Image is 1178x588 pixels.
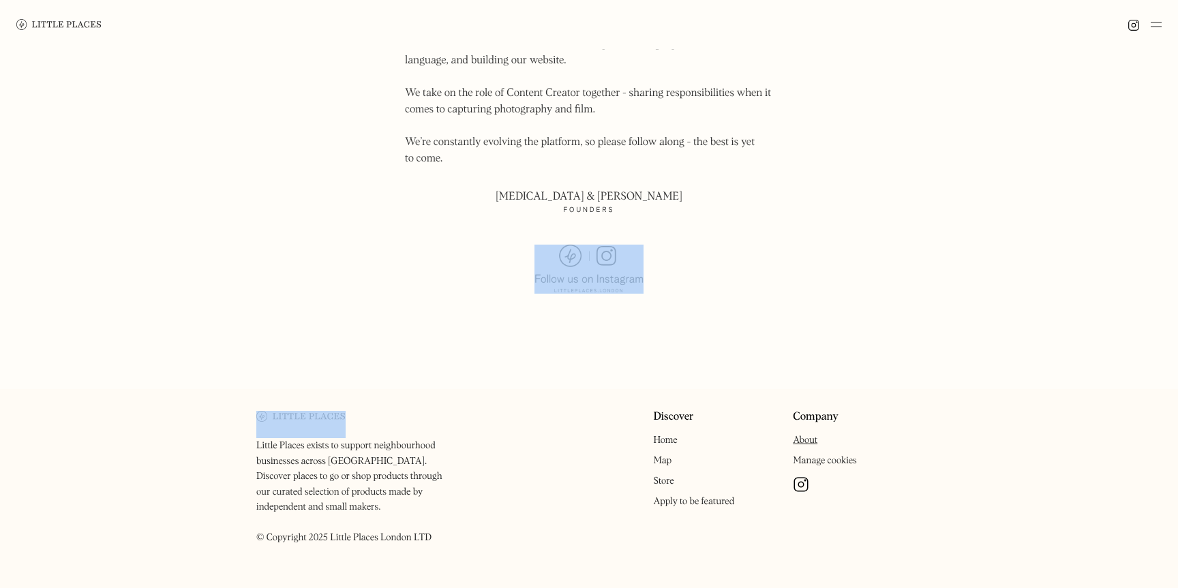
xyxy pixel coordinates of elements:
p: Little Places exists to support neighbourhood businesses across [GEOGRAPHIC_DATA]. Discover place... [256,438,456,545]
p: [MEDICAL_DATA] & [PERSON_NAME] [405,189,773,223]
a: Store [653,476,674,486]
a: Company [793,411,839,424]
strong: Founders [564,202,615,219]
a: Discover [653,411,693,424]
a: Apply to be featured [653,497,734,506]
a: About [793,435,817,445]
a: Manage cookies [793,456,857,465]
a: Map [653,456,671,465]
a: Home [653,435,677,445]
